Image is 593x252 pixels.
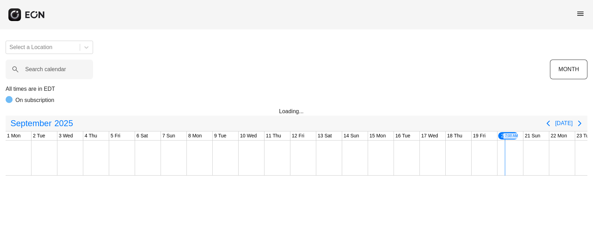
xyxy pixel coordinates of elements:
div: 16 Tue [394,131,412,140]
div: 8 Mon [187,131,203,140]
button: Previous page [541,116,555,130]
button: Next page [573,116,587,130]
label: Search calendar [25,65,66,74]
div: 5 Fri [109,131,122,140]
div: 13 Sat [316,131,333,140]
div: 14 Sun [342,131,360,140]
div: 7 Sun [161,131,177,140]
span: menu [576,9,585,18]
div: Loading... [279,107,314,116]
div: 18 Thu [446,131,464,140]
div: 15 Mon [368,131,387,140]
button: September2025 [6,116,77,130]
div: 19 Fri [472,131,487,140]
div: 3 Wed [57,131,74,140]
div: 21 Sun [523,131,542,140]
button: [DATE] [555,117,573,130]
div: 2 Tue [31,131,47,140]
div: 9 Tue [213,131,228,140]
div: 10 Wed [239,131,258,140]
span: 2025 [53,116,74,130]
div: 11 Thu [264,131,282,140]
div: 1 Mon [6,131,22,140]
p: On subscription [15,96,54,104]
div: 20 Sat [497,131,518,140]
div: 4 Thu [83,131,99,140]
span: September [9,116,53,130]
button: MONTH [550,60,587,79]
p: All times are in EDT [6,85,587,93]
div: 17 Wed [420,131,439,140]
div: 22 Mon [549,131,569,140]
div: 12 Fri [290,131,306,140]
div: 23 Tue [575,131,593,140]
div: 6 Sat [135,131,149,140]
